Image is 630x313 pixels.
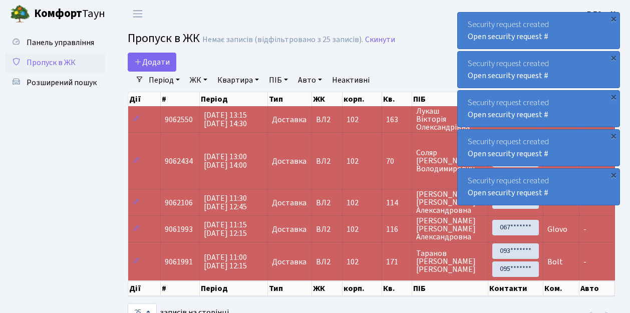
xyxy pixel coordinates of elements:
[468,187,548,198] a: Open security request #
[608,14,618,24] div: ×
[34,6,82,22] b: Комфорт
[547,224,567,235] span: Glovo
[343,281,382,296] th: корп.
[128,281,161,296] th: Дії
[347,197,359,208] span: 102
[316,258,338,266] span: ВЛ2
[5,53,105,73] a: Пропуск в ЖК
[468,31,548,42] a: Open security request #
[386,225,408,233] span: 116
[268,92,312,106] th: Тип
[316,225,338,233] span: ВЛ2
[128,30,200,47] span: Пропуск в ЖК
[272,199,306,207] span: Доставка
[145,72,184,89] a: Період
[587,9,618,20] b: ВЛ2 -. К.
[347,114,359,125] span: 102
[365,35,395,45] a: Скинути
[347,256,359,267] span: 102
[343,92,382,106] th: корп.
[165,197,193,208] span: 9062106
[134,57,170,68] span: Додати
[608,131,618,141] div: ×
[200,92,268,106] th: Період
[608,170,618,180] div: ×
[5,33,105,53] a: Панель управління
[583,224,586,235] span: -
[128,92,161,106] th: Дії
[587,8,618,20] a: ВЛ2 -. К.
[312,92,343,106] th: ЖК
[488,281,543,296] th: Контакти
[161,281,200,296] th: #
[125,6,150,22] button: Переключити навігацію
[328,72,374,89] a: Неактивні
[34,6,105,23] span: Таун
[27,57,76,68] span: Пропуск в ЖК
[412,92,488,106] th: ПІБ
[272,116,306,124] span: Доставка
[468,70,548,81] a: Open security request #
[386,258,408,266] span: 171
[458,169,619,205] div: Security request created
[583,256,586,267] span: -
[458,13,619,49] div: Security request created
[416,149,484,173] span: Соляр [PERSON_NAME] Володимирович
[412,281,488,296] th: ПІБ
[128,53,176,72] a: Додати
[204,110,247,129] span: [DATE] 13:15 [DATE] 14:30
[468,109,548,120] a: Open security request #
[608,53,618,63] div: ×
[386,116,408,124] span: 163
[161,92,200,106] th: #
[316,116,338,124] span: ВЛ2
[608,92,618,102] div: ×
[547,256,563,267] span: Bolt
[458,91,619,127] div: Security request created
[579,281,615,296] th: Авто
[312,281,343,296] th: ЖК
[294,72,326,89] a: Авто
[272,157,306,165] span: Доставка
[5,73,105,93] a: Розширений пошук
[204,219,247,239] span: [DATE] 11:15 [DATE] 12:15
[416,107,484,131] span: Лукаш Вікторія Олександрівна
[165,256,193,267] span: 9061991
[10,4,30,24] img: logo.png
[204,193,247,212] span: [DATE] 11:30 [DATE] 12:45
[165,156,193,167] span: 9062434
[165,114,193,125] span: 9062550
[416,217,484,241] span: [PERSON_NAME] [PERSON_NAME] Александровна
[265,72,292,89] a: ПІБ
[382,92,412,106] th: Кв.
[204,252,247,271] span: [DATE] 11:00 [DATE] 12:15
[27,37,94,48] span: Панель управління
[268,281,312,296] th: Тип
[468,148,548,159] a: Open security request #
[543,281,579,296] th: Ком.
[202,35,363,45] div: Немає записів (відфільтровано з 25 записів).
[272,225,306,233] span: Доставка
[386,157,408,165] span: 70
[186,72,211,89] a: ЖК
[386,199,408,207] span: 114
[382,281,412,296] th: Кв.
[458,130,619,166] div: Security request created
[347,156,359,167] span: 102
[458,52,619,88] div: Security request created
[316,157,338,165] span: ВЛ2
[416,249,484,273] span: Таранов [PERSON_NAME] [PERSON_NAME]
[416,190,484,214] span: [PERSON_NAME] [PERSON_NAME] Александровна
[27,77,97,88] span: Розширений пошук
[347,224,359,235] span: 102
[165,224,193,235] span: 9061993
[204,151,247,171] span: [DATE] 13:00 [DATE] 14:00
[316,199,338,207] span: ВЛ2
[272,258,306,266] span: Доставка
[213,72,263,89] a: Квартира
[200,281,268,296] th: Період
